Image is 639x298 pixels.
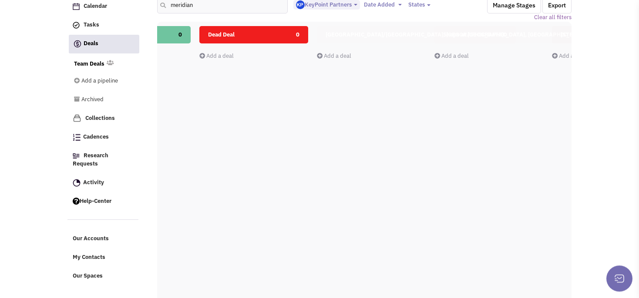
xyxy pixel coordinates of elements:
img: help.png [73,198,80,205]
img: Research.png [73,153,80,159]
a: Our Accounts [68,231,139,247]
img: Activity.png [73,179,81,187]
a: My Contacts [68,249,139,266]
span: 0 [296,26,299,43]
img: icon-deals.svg [73,39,82,49]
img: Cadences_logo.png [73,134,81,141]
span: Date Added [364,1,395,8]
a: Our Spaces [68,268,139,285]
a: Add a deal [552,52,586,60]
a: Help-Center [68,193,139,210]
a: Add a deal [199,52,234,60]
a: Collections [68,110,139,127]
a: Add a pipeline [74,73,127,89]
span: Cadences [83,133,109,141]
span: Research Requests [73,152,108,168]
img: Gp5tB00MpEGTGSMiAkF79g.png [296,0,305,9]
a: Team Deals [74,60,104,68]
span: KeyPoint Partners [296,1,352,8]
a: Add a deal [317,52,351,60]
a: Research Requests [68,148,139,172]
span: Activity [83,179,104,186]
span: 0 [178,26,182,43]
a: Deals [69,35,139,53]
img: icon-collection-lavender.png [73,114,81,123]
span: Dead Deal [208,31,235,38]
img: Calendar.png [73,3,80,10]
span: Shops at [GEOGRAPHIC_DATA], [GEOGRAPHIC_DATA] [443,31,585,38]
a: Cadences [68,129,139,146]
span: Our Accounts [73,235,109,242]
img: icon-tasks.png [73,22,80,29]
span: [STREET_ADDRESS]... [561,31,619,38]
a: Clear all filters [534,13,572,22]
span: My Contacts [73,254,105,261]
a: Add a deal [434,52,469,60]
a: Activity [68,175,139,191]
span: States [408,1,425,8]
span: Our Spaces [73,272,103,279]
a: Tasks [68,17,139,33]
span: Calendar [84,3,107,10]
span: Tasks [84,21,99,29]
a: Archived [74,92,127,108]
span: [GEOGRAPHIC_DATA]/[GEOGRAPHIC_DATA], [GEOGRAPHIC_DATA] [326,31,504,38]
span: Collections [85,114,115,122]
